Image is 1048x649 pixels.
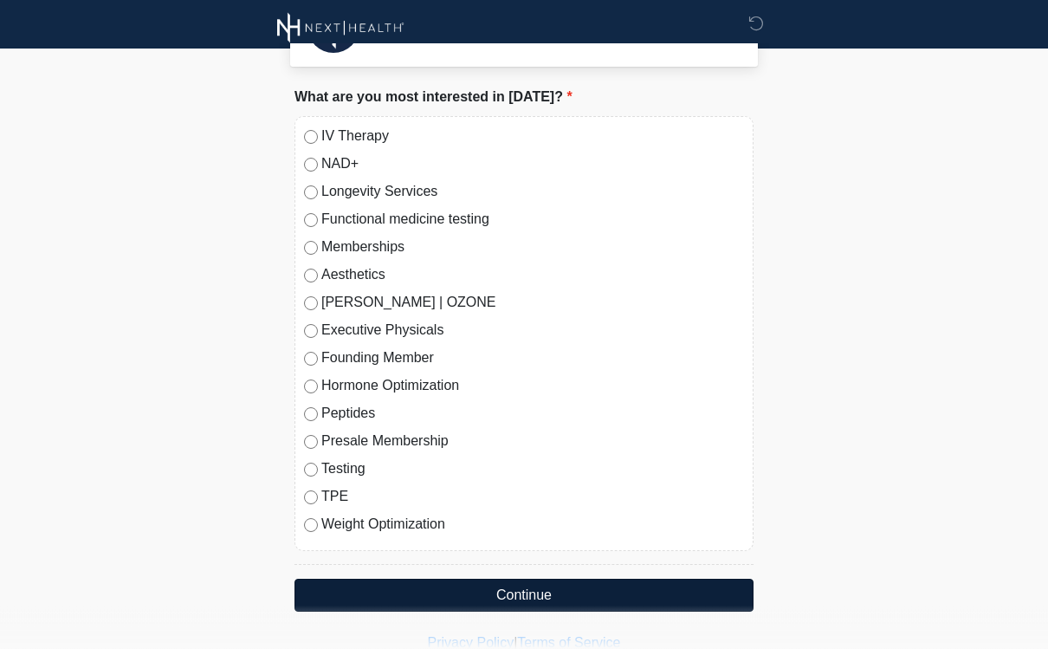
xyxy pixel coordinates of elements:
[304,186,318,200] input: Longevity Services
[321,348,744,369] label: Founding Member
[304,408,318,422] input: Peptides
[321,432,744,452] label: Presale Membership
[294,88,573,108] label: What are you most interested in [DATE]?
[294,580,754,613] button: Continue
[304,436,318,450] input: Presale Membership
[321,127,744,147] label: IV Therapy
[304,519,318,533] input: Weight Optimization
[304,131,318,145] input: IV Therapy
[304,491,318,505] input: TPE
[321,182,744,203] label: Longevity Services
[304,325,318,339] input: Executive Physicals
[321,515,744,535] label: Weight Optimization
[321,376,744,397] label: Hormone Optimization
[304,464,318,477] input: Testing
[304,353,318,367] input: Founding Member
[277,13,404,43] img: Next Health Wellness Logo
[304,297,318,311] input: [PERSON_NAME] | OZONE
[304,242,318,256] input: Memberships
[321,265,744,286] label: Aesthetics
[304,380,318,394] input: Hormone Optimization
[321,210,744,230] label: Functional medicine testing
[304,214,318,228] input: Functional medicine testing
[321,237,744,258] label: Memberships
[321,154,744,175] label: NAD+
[321,459,744,480] label: Testing
[304,159,318,172] input: NAD+
[321,404,744,425] label: Peptides
[321,293,744,314] label: [PERSON_NAME] | OZONE
[321,321,744,341] label: Executive Physicals
[321,487,744,508] label: TPE
[304,269,318,283] input: Aesthetics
